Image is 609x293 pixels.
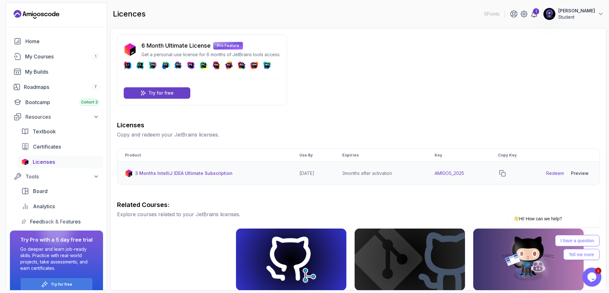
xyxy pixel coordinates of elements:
a: roadmaps [10,81,103,93]
a: home [10,35,103,48]
div: My Courses [25,53,99,60]
a: bootcamp [10,96,103,109]
td: [DATE] [292,162,335,185]
span: Licenses [33,158,55,166]
a: 1 [530,10,538,18]
img: jetbrains icon [21,159,29,165]
a: analytics [17,200,103,213]
img: user profile image [543,8,555,20]
p: 6 Month Ultimate License [141,41,211,50]
a: Try for free [51,282,72,287]
a: certificates [17,140,103,153]
h2: licences [113,9,146,19]
img: Git & GitHub Fundamentals card [355,229,465,290]
a: feedback [17,215,103,228]
p: Student [558,14,595,20]
button: Resources [10,111,103,123]
span: Analytics [33,203,55,210]
p: Pro Feature [213,42,243,50]
td: AMIGOS_2025 [427,162,490,185]
a: textbook [17,125,103,138]
td: 3 months after activation [335,162,427,185]
th: Product [117,149,292,162]
h3: Related Courses: [117,200,600,209]
th: Copy Key [490,149,539,162]
span: Board [33,187,48,195]
div: Roadmaps [24,83,99,91]
p: [PERSON_NAME] [558,8,595,14]
a: Landing page [14,9,59,19]
h3: Licenses [117,121,600,130]
div: 1 [533,8,539,15]
div: My Builds [25,68,99,76]
img: Git for Professionals card [236,229,346,290]
button: Tools [10,171,103,182]
a: courses [10,50,103,63]
p: Get a personal-use license for 6 months of JetBrains tools access. [141,51,280,58]
div: Resources [25,113,99,121]
a: board [17,185,103,197]
span: Feedback & Features [30,218,81,225]
p: Try for free [148,90,174,96]
th: Use By [292,149,335,162]
div: Tools [25,173,99,180]
span: Cohort 3 [81,100,98,105]
button: Try for free [20,278,93,291]
span: 7 [94,84,97,90]
a: builds [10,65,103,78]
img: jetbrains icon [124,43,136,56]
span: Certificates [33,143,61,150]
th: Key [427,149,490,162]
img: CI/CD with GitHub Actions card [117,229,228,290]
span: Textbook [33,128,56,135]
div: Home [25,37,99,45]
p: 0 Points [484,11,500,17]
p: Go deeper and learn job-ready skills. Practice with real-world projects, take assessments, and ea... [20,246,93,271]
iframe: chat widget [582,268,603,287]
th: Expiries [335,149,427,162]
img: GitHub Toolkit card [473,229,584,290]
iframe: chat widget [488,153,603,264]
span: 1 [95,54,96,59]
button: user profile image[PERSON_NAME]Student [543,8,604,20]
p: 3 Months IntelliJ IDEA Ultimate Subscription [135,170,232,176]
p: Explore courses related to your JetBrains licenses. [117,210,600,218]
a: licenses [17,156,103,168]
p: Copy and redeem your JetBrains licenses. [117,131,600,138]
div: Bootcamp [25,98,99,106]
a: Try for free [124,87,190,99]
img: jetbrains icon [125,170,133,177]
